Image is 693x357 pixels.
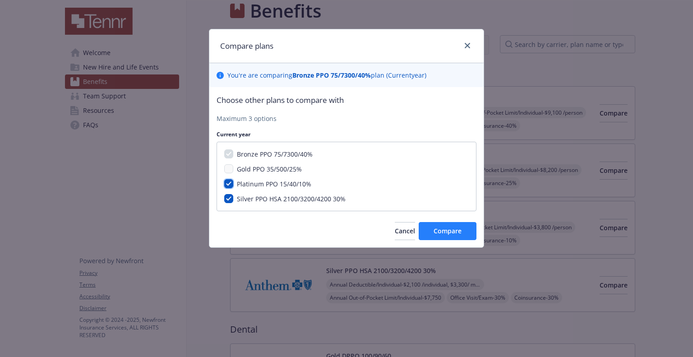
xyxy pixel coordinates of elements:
span: Cancel [395,227,415,235]
p: You ' re are comparing plan ( Current year) [227,70,426,80]
button: Cancel [395,222,415,240]
p: Maximum 3 options [217,114,476,123]
span: Bronze PPO 75/7300/40% [237,150,313,158]
p: Current year [217,130,476,138]
a: close [462,40,473,51]
span: Gold PPO 35/500/25% [237,165,302,173]
span: Silver PPO HSA 2100/3200/4200 30% [237,195,346,203]
button: Compare [419,222,476,240]
span: Platinum PPO 15/40/10% [237,180,311,188]
h1: Compare plans [220,40,273,52]
p: Choose other plans to compare with [217,94,476,106]
span: Compare [434,227,462,235]
b: Bronze PPO 75/7300/40% [292,71,371,79]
